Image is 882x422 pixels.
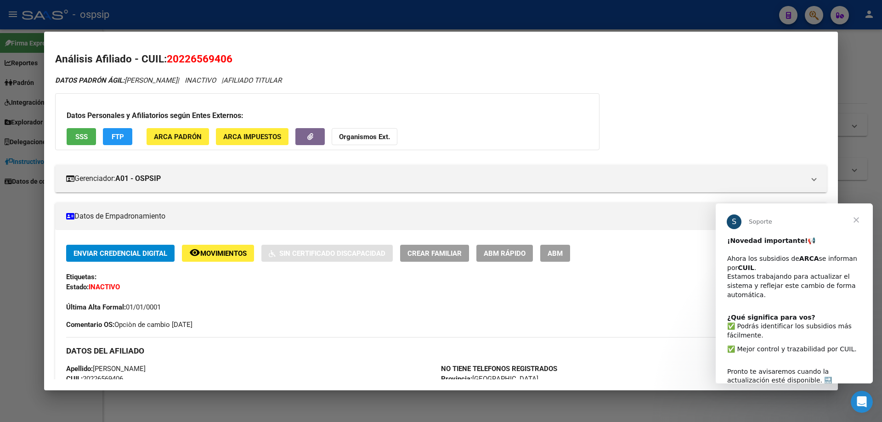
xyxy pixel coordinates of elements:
[441,375,538,383] span: [GEOGRAPHIC_DATA]
[66,173,805,184] mat-panel-title: Gerenciador:
[67,128,96,145] button: SSS
[716,203,873,383] iframe: Intercom live chat mensaje
[66,320,192,330] span: Opciòn de cambio [DATE]
[75,133,88,141] span: SSS
[55,165,827,192] mat-expansion-panel-header: Gerenciador:A01 - OSPSIP
[216,128,288,145] button: ARCA Impuestos
[189,247,200,258] mat-icon: remove_red_eye
[441,365,557,373] strong: NO TIENE TELEFONOS REGISTRADOS
[55,203,827,230] mat-expansion-panel-header: Datos de Empadronamiento
[66,375,83,383] strong: CUIL:
[66,346,816,356] h3: DATOS DEL AFILIADO
[851,391,873,413] iframe: Intercom live chat
[200,249,247,258] span: Movimientos
[261,245,393,262] button: Sin Certificado Discapacidad
[279,249,385,258] span: Sin Certificado Discapacidad
[332,128,397,145] button: Organismos Ext.
[115,173,161,184] strong: A01 - OSPSIP
[66,365,93,373] strong: Apellido:
[540,245,570,262] button: ABM
[89,283,120,291] strong: INACTIVO
[55,76,282,84] i: | INACTIVO |
[441,375,472,383] strong: Provincia:
[66,303,126,311] strong: Última Alta Formal:
[103,128,132,145] button: FTP
[484,249,526,258] span: ABM Rápido
[66,321,114,329] strong: Comentario OS:
[182,245,254,262] button: Movimientos
[476,245,533,262] button: ABM Rápido
[112,133,124,141] span: FTP
[147,128,209,145] button: ARCA Padrón
[223,133,281,141] span: ARCA Impuestos
[55,51,827,67] h2: Análisis Afiliado - CUIL:
[407,249,462,258] span: Crear Familiar
[66,283,89,291] strong: Estado:
[400,245,469,262] button: Crear Familiar
[66,245,175,262] button: Enviar Credencial Digital
[66,303,161,311] span: 01/01/0001
[67,110,588,121] h3: Datos Personales y Afiliatorios según Entes Externos:
[55,76,177,84] span: [PERSON_NAME]
[55,76,124,84] strong: DATOS PADRÓN ÁGIL:
[11,155,146,182] div: Pronto te avisaremos cuando la actualización esté disponible. 🔜
[66,375,123,383] span: 20226569406
[154,133,202,141] span: ARCA Padrón
[66,365,146,373] span: [PERSON_NAME]
[66,211,805,222] mat-panel-title: Datos de Empadronamiento
[223,76,282,84] span: AFILIADO TITULAR
[167,53,232,65] span: 20226569406
[66,273,96,281] strong: Etiquetas:
[339,133,390,141] strong: Organismos Ext.
[548,249,563,258] span: ABM
[73,249,167,258] span: Enviar Credencial Digital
